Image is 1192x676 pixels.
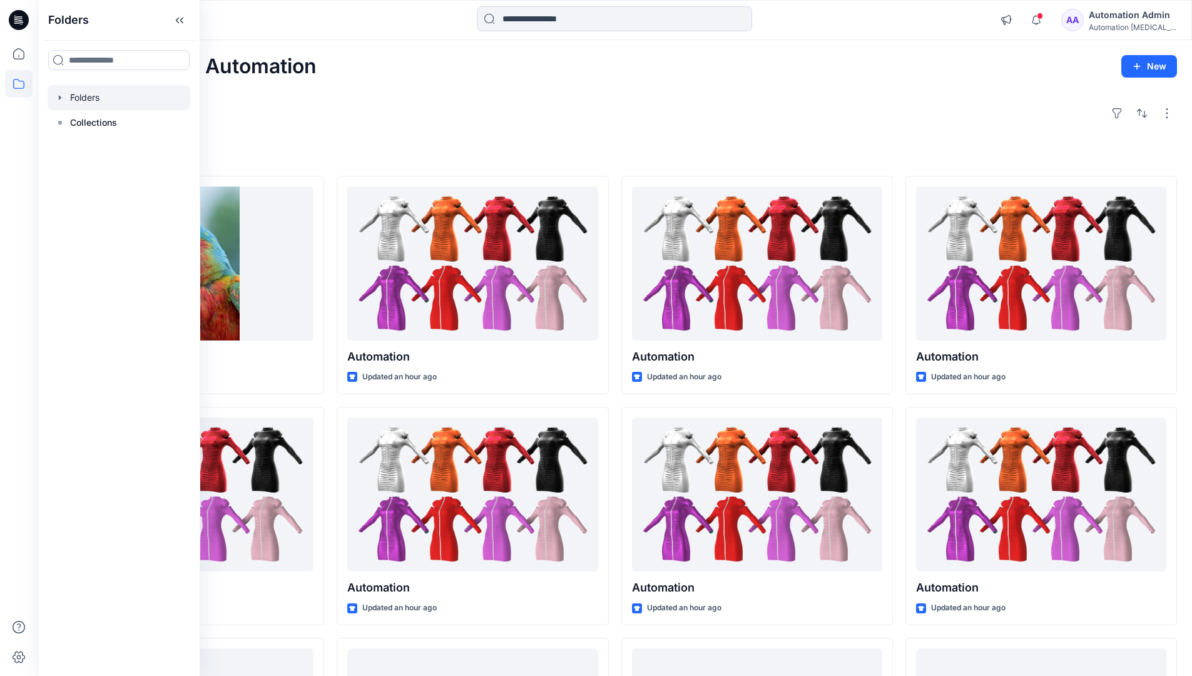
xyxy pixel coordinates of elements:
div: Automation [MEDICAL_DATA]... [1089,23,1176,32]
a: Automation [632,417,882,572]
div: Automation Admin [1089,8,1176,23]
p: Automation [632,348,882,366]
a: Automation [916,187,1166,341]
a: Automation [347,187,598,341]
a: Automation [632,187,882,341]
p: Updated an hour ago [931,371,1006,384]
p: Updated an hour ago [647,602,721,615]
a: Automation [916,417,1166,572]
p: Automation [347,579,598,597]
h4: Styles [53,148,1177,163]
p: Updated an hour ago [362,371,437,384]
a: Automation [347,417,598,572]
p: Updated an hour ago [647,371,721,384]
p: Updated an hour ago [362,602,437,615]
p: Collections [70,115,117,130]
button: New [1121,55,1177,78]
p: Automation [916,348,1166,366]
p: Automation [347,348,598,366]
div: AA [1061,9,1084,31]
p: Automation [916,579,1166,597]
p: Automation [632,579,882,597]
p: Updated an hour ago [931,602,1006,615]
